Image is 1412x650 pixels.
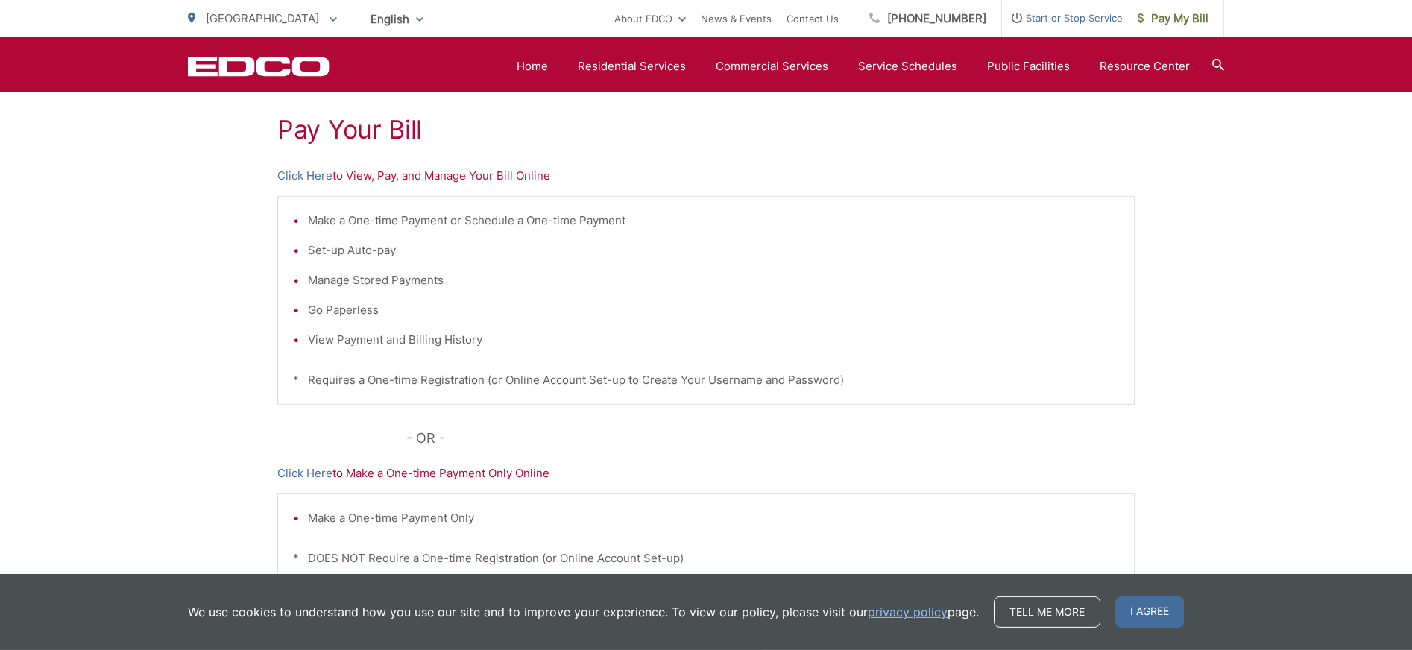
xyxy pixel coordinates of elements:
a: Commercial Services [716,57,828,75]
li: View Payment and Billing History [308,331,1119,349]
p: * Requires a One-time Registration (or Online Account Set-up to Create Your Username and Password) [293,371,1119,389]
p: - OR - [406,427,1135,449]
a: Click Here [277,464,332,482]
p: to Make a One-time Payment Only Online [277,464,1135,482]
a: Resource Center [1100,57,1190,75]
a: Residential Services [578,57,686,75]
li: Set-up Auto-pay [308,242,1119,259]
li: Make a One-time Payment or Schedule a One-time Payment [308,212,1119,230]
a: Home [517,57,548,75]
a: Contact Us [787,10,839,28]
p: * DOES NOT Require a One-time Registration (or Online Account Set-up) [293,549,1119,567]
li: Go Paperless [308,301,1119,319]
a: Public Facilities [987,57,1070,75]
span: [GEOGRAPHIC_DATA] [206,11,319,25]
p: to View, Pay, and Manage Your Bill Online [277,167,1135,185]
a: News & Events [701,10,772,28]
a: Click Here [277,167,332,185]
p: We use cookies to understand how you use our site and to improve your experience. To view our pol... [188,603,979,621]
a: About EDCO [614,10,686,28]
a: Service Schedules [858,57,957,75]
a: EDCD logo. Return to the homepage. [188,56,330,77]
h1: Pay Your Bill [277,115,1135,145]
span: Pay My Bill [1138,10,1208,28]
a: Tell me more [994,596,1100,628]
li: Make a One-time Payment Only [308,509,1119,527]
span: I agree [1115,596,1184,628]
span: English [359,6,435,32]
a: privacy policy [868,603,948,621]
li: Manage Stored Payments [308,271,1119,289]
